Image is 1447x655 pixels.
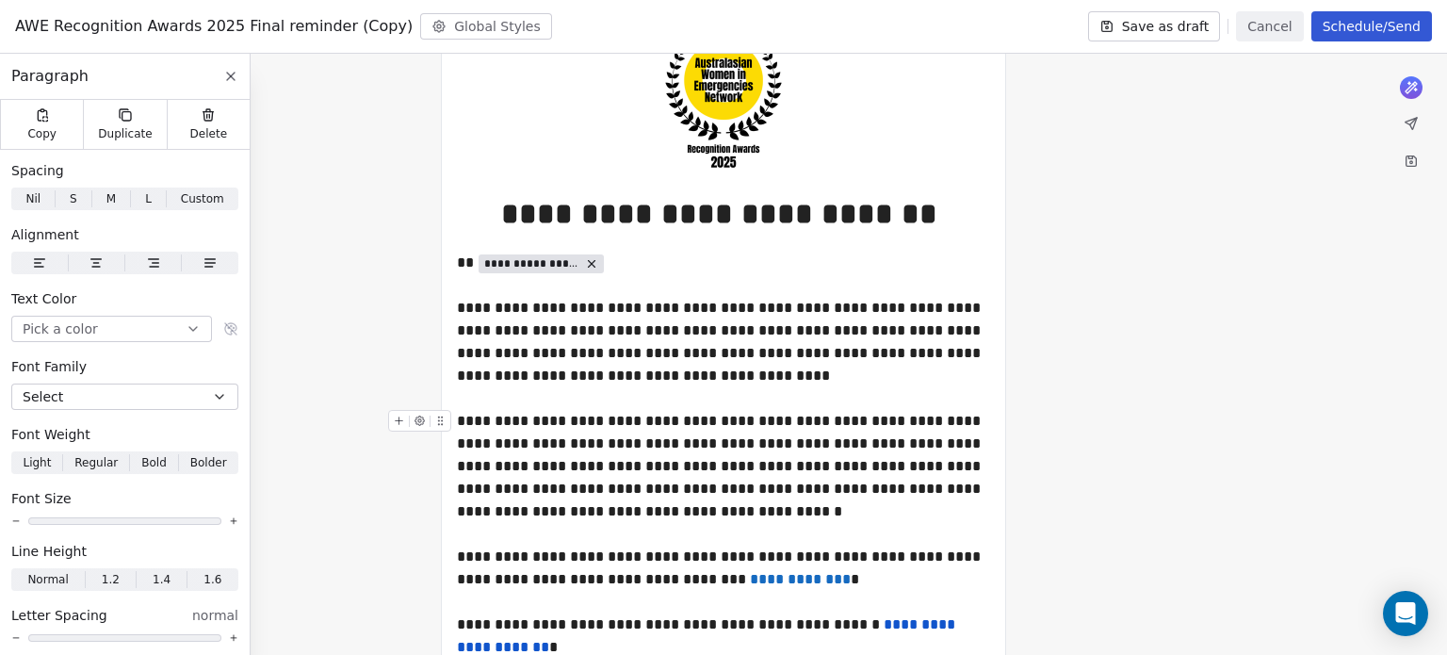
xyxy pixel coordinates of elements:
[11,225,79,244] span: Alignment
[27,571,68,588] span: Normal
[1236,11,1303,41] button: Cancel
[15,15,413,38] span: AWE Recognition Awards 2025 Final reminder (Copy)
[102,571,120,588] span: 1.2
[23,454,51,471] span: Light
[192,606,238,625] span: normal
[153,571,171,588] span: 1.4
[98,126,152,141] span: Duplicate
[1088,11,1221,41] button: Save as draft
[1383,591,1428,636] div: Open Intercom Messenger
[23,387,63,406] span: Select
[11,161,64,180] span: Spacing
[420,13,552,40] button: Global Styles
[1311,11,1432,41] button: Schedule/Send
[141,454,167,471] span: Bold
[190,126,228,141] span: Delete
[11,425,90,444] span: Font Weight
[106,190,116,207] span: M
[11,542,87,561] span: Line Height
[11,65,89,88] span: Paragraph
[11,357,87,376] span: Font Family
[70,190,77,207] span: S
[11,289,76,308] span: Text Color
[74,454,118,471] span: Regular
[11,606,107,625] span: Letter Spacing
[203,571,221,588] span: 1.6
[25,190,41,207] span: Nil
[11,316,212,342] button: Pick a color
[27,126,57,141] span: Copy
[181,190,224,207] span: Custom
[11,489,72,508] span: Font Size
[145,190,152,207] span: L
[190,454,227,471] span: Bolder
